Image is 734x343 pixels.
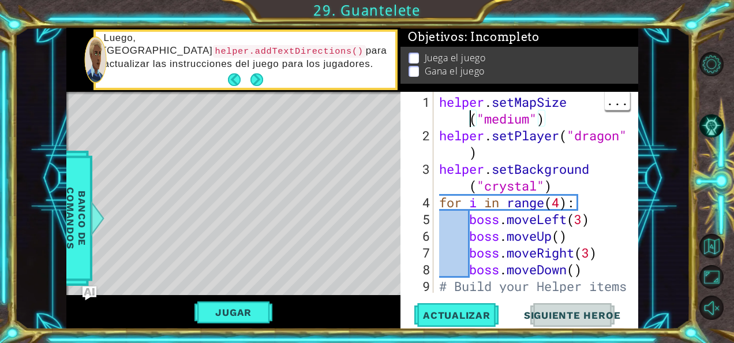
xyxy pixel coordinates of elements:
[605,91,630,110] span: ...
[104,32,387,70] p: Luego, [GEOGRAPHIC_DATA] para actualizar las instrucciones del juego para los jugadores.
[213,45,366,58] code: helper.addTextDirections()
[250,73,263,86] button: Next
[512,303,632,327] button: Siguiente Heroe
[228,73,250,86] button: Back
[403,211,433,228] div: 5
[425,65,485,77] p: Gana el juego
[699,296,724,320] button: Activar sonido.
[699,234,724,258] button: Volver al Mapa
[701,230,734,261] a: Volver al Mapa
[408,30,540,44] span: Objetivos
[699,265,724,289] button: Maximizar Navegador
[83,286,96,300] button: Ask AI
[403,127,433,161] div: 2
[403,244,433,261] div: 7
[403,94,433,127] div: 1
[403,261,433,278] div: 8
[425,51,486,64] p: Juega el juego
[699,114,724,138] button: Pista AI
[699,52,724,76] button: Opciones del Nivel
[465,30,540,44] span: : Incompleto
[403,161,433,194] div: 3
[512,310,632,321] span: Siguiente Heroe
[411,303,502,327] button: Actualizar
[403,278,433,311] div: 9
[403,194,433,211] div: 4
[61,159,91,278] span: Banco de comandos
[194,301,272,323] button: Jugar
[403,228,433,244] div: 6
[411,310,502,321] span: Actualizar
